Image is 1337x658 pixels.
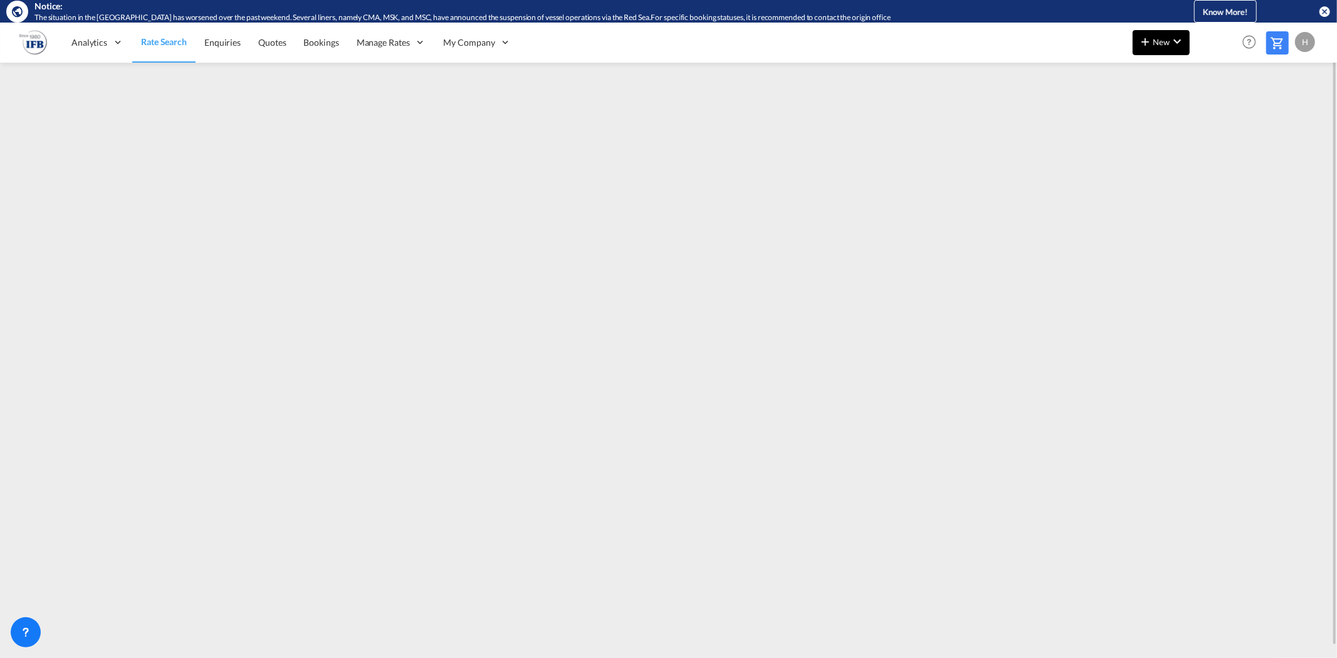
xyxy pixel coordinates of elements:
div: The situation in the Red Sea has worsened over the past weekend. Several liners, namely CMA, MSK,... [34,13,1132,23]
img: b628ab10256c11eeb52753acbc15d091.png [19,28,47,56]
a: Quotes [249,22,295,63]
span: Know More! [1203,7,1248,17]
div: H [1295,32,1315,52]
span: My Company [444,36,495,49]
div: My Company [435,22,520,63]
md-icon: icon-chevron-down [1170,34,1185,49]
span: Manage Rates [357,36,410,49]
span: Bookings [304,37,339,48]
div: Analytics [63,22,132,63]
a: Enquiries [196,22,249,63]
button: icon-close-circle [1318,5,1331,18]
span: Enquiries [204,37,241,48]
md-icon: icon-earth [11,5,24,18]
a: Bookings [295,22,348,63]
span: Help [1239,31,1260,53]
span: Quotes [258,37,286,48]
md-icon: icon-plus 400-fg [1138,34,1153,49]
div: Help [1239,31,1266,54]
div: Manage Rates [348,22,435,63]
button: icon-plus 400-fgNewicon-chevron-down [1133,30,1190,55]
span: Analytics [71,36,107,49]
span: New [1138,37,1185,47]
a: Rate Search [132,22,196,63]
span: Rate Search [141,36,187,47]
